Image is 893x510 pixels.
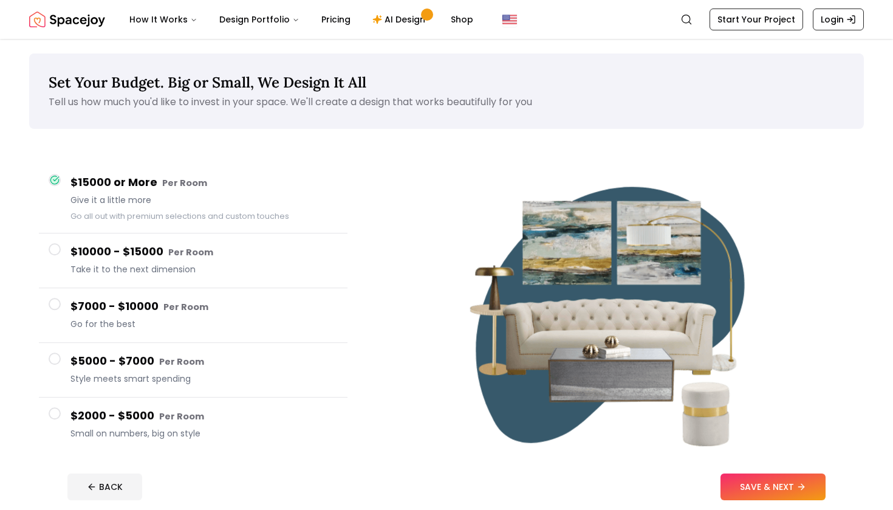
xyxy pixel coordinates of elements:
button: $10000 - $15000 Per RoomTake it to the next dimension [39,233,347,288]
h4: $2000 - $5000 [70,407,338,425]
h4: $10000 - $15000 [70,243,338,261]
a: Shop [441,7,483,32]
span: Give it a little more [70,194,338,206]
h4: $15000 or More [70,174,338,191]
h4: $5000 - $7000 [70,353,338,370]
small: Per Room [159,356,204,368]
button: How It Works [120,7,207,32]
img: Spacejoy Logo [29,7,105,32]
button: $15000 or More Per RoomGive it a little moreGo all out with premium selections and custom touches [39,164,347,233]
span: Take it to the next dimension [70,263,338,275]
small: Per Room [159,410,204,422]
button: $7000 - $10000 Per RoomGo for the best [39,288,347,343]
p: Tell us how much you'd like to invest in your space. We'll create a design that works beautifully... [49,95,844,109]
small: Per Room [162,177,207,189]
button: BACK [67,474,142,500]
small: Go all out with premium selections and custom touches [70,211,289,221]
a: Pricing [312,7,360,32]
button: Design Portfolio [210,7,309,32]
a: Start Your Project [710,9,803,30]
span: Style meets smart spending [70,373,338,385]
small: Per Room [168,246,213,258]
img: United States [502,12,517,27]
nav: Main [120,7,483,32]
span: Set Your Budget. Big or Small, We Design It All [49,73,366,92]
button: SAVE & NEXT [720,474,826,500]
a: AI Design [363,7,439,32]
button: $5000 - $7000 Per RoomStyle meets smart spending [39,343,347,398]
a: Login [813,9,864,30]
button: $2000 - $5000 Per RoomSmall on numbers, big on style [39,398,347,452]
span: Small on numbers, big on style [70,427,338,439]
small: Per Room [163,301,208,313]
a: Spacejoy [29,7,105,32]
h4: $7000 - $10000 [70,298,338,315]
span: Go for the best [70,318,338,330]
